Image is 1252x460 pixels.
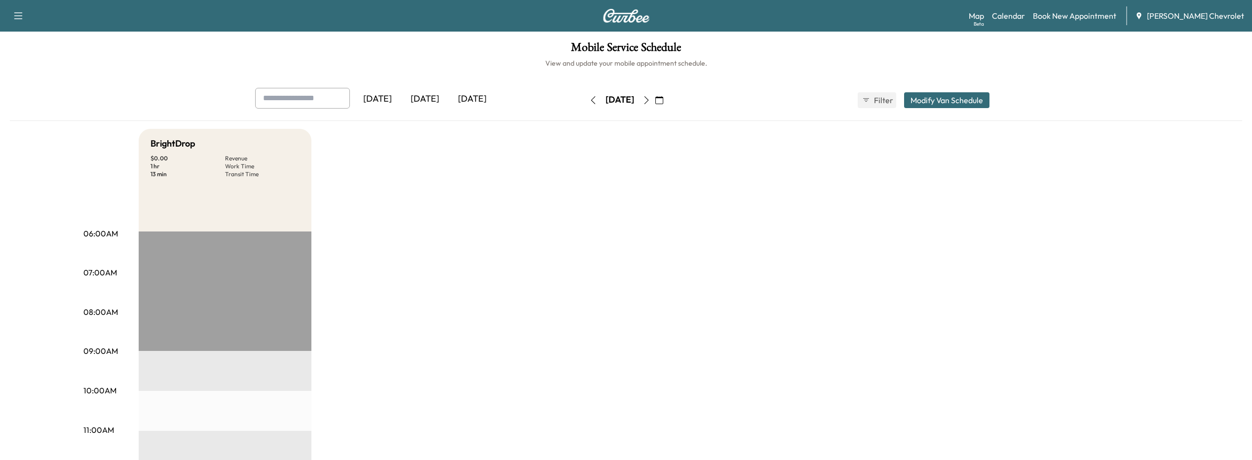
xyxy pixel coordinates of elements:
p: 13 min [151,170,225,178]
p: 06:00AM [83,228,118,239]
a: MapBeta [969,10,984,22]
a: Calendar [992,10,1025,22]
div: [DATE] [606,94,634,106]
div: [DATE] [354,88,401,111]
h1: Mobile Service Schedule [10,41,1242,58]
p: 08:00AM [83,306,118,318]
h5: BrightDrop [151,137,195,151]
span: [PERSON_NAME] Chevrolet [1147,10,1244,22]
p: 07:00AM [83,267,117,278]
span: Filter [874,94,892,106]
p: 1 hr [151,162,225,170]
a: Book New Appointment [1033,10,1116,22]
p: Work Time [225,162,300,170]
p: Revenue [225,154,300,162]
p: 10:00AM [83,384,116,396]
p: 11:00AM [83,424,114,436]
p: $ 0.00 [151,154,225,162]
div: [DATE] [449,88,496,111]
button: Modify Van Schedule [904,92,989,108]
button: Filter [858,92,896,108]
div: Beta [974,20,984,28]
div: [DATE] [401,88,449,111]
p: 09:00AM [83,345,118,357]
img: Curbee Logo [603,9,650,23]
p: Transit Time [225,170,300,178]
h6: View and update your mobile appointment schedule. [10,58,1242,68]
